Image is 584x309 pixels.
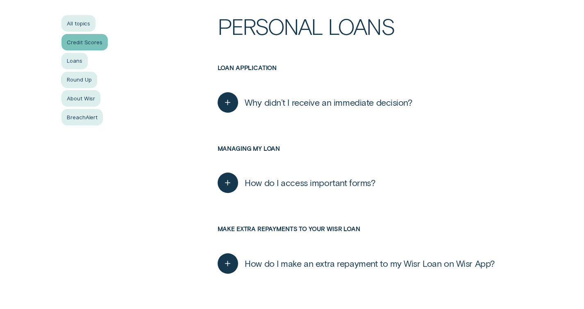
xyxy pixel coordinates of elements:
h3: Make extra repayments to your Wisr Loan [218,225,523,248]
a: Loans [61,53,88,69]
button: How do I access important forms? [218,173,376,193]
h3: Loan application [218,64,523,87]
h3: Managing my loan [218,145,523,168]
a: BreachAlert [61,109,103,125]
button: How do I make an extra repayment to my Wisr Loan on Wisr App? [218,253,495,274]
span: Why didn’t I receive an immediate decision? [245,97,412,108]
a: About Wisr [61,90,100,107]
a: Round Up [61,72,97,88]
h1: Personal Loans [218,15,523,64]
button: Why didn’t I receive an immediate decision? [218,92,413,113]
span: How do I make an extra repayment to my Wisr Loan on Wisr App? [245,258,495,269]
a: All topics [61,15,95,32]
span: How do I access important forms? [245,177,375,188]
a: Credit Scores [61,34,108,50]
